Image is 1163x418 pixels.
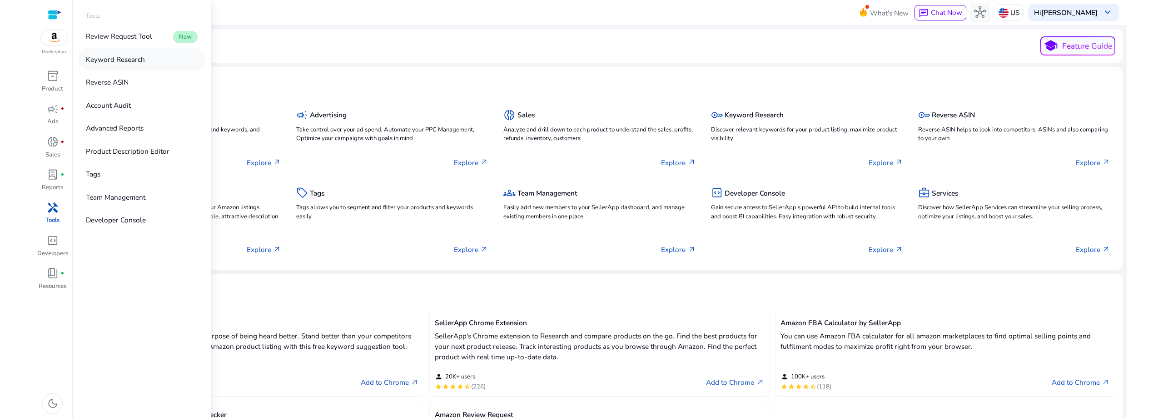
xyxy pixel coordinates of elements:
p: Explore [661,157,696,168]
img: amazon.svg [41,30,68,45]
a: Add to Chromearrow_outward [1052,377,1110,388]
span: arrow_outward [756,378,765,387]
span: arrow_outward [688,246,696,254]
h5: Sales [517,111,535,119]
span: handyman [47,202,59,214]
p: Team Management [86,192,145,202]
a: campaignfiber_manual_recordAds [36,101,69,134]
p: Product [42,85,63,94]
span: dark_mode [47,398,59,409]
span: 20K+ users [445,373,475,381]
span: Chat Now [931,8,962,17]
h5: Amazon FBA Calculator by SellerApp [780,319,1110,327]
h5: Team Management [517,189,577,197]
span: campaign [47,103,59,115]
span: chat [919,8,929,18]
p: Discover how SellerApp Services can streamline your selling process, optimize your listings, and ... [918,203,1110,222]
span: New [173,31,198,43]
p: Feature Guide [1062,40,1112,52]
mat-icon: star [442,383,449,390]
a: Add to Chromearrow_outward [706,377,764,388]
span: fiber_manual_record [60,272,65,276]
p: Reports [42,183,63,192]
p: Explore [247,244,281,255]
p: Review Request Tool [86,31,152,41]
p: Reverse ASIN helps to look into competitors' ASINs and also comparing to your own [918,126,1110,144]
span: arrow_outward [688,158,696,166]
span: arrow_outward [895,158,903,166]
button: hub [970,3,990,23]
p: Advanced Reports [86,123,144,133]
span: inventory_2 [47,70,59,82]
p: Take control over your ad spend, Automate your PPC Management, Optimize your campaigns with goals... [296,126,488,144]
mat-icon: star_half [464,383,471,390]
a: handymanTools [36,200,69,232]
p: Explore [454,244,488,255]
span: (118) [817,383,831,391]
p: Product Description Editor [86,146,169,156]
span: arrow_outward [1102,378,1110,387]
p: Analyze and drill down to each product to understand the sales, profits, refunds, inventory, cust... [503,126,696,144]
p: Ads [47,117,58,126]
p: Discover relevant keywords for your product listing, maximize product visibility [711,126,903,144]
span: arrow_outward [273,158,281,166]
h5: Tags [310,189,324,197]
span: book_4 [47,267,59,279]
mat-icon: person [435,373,443,381]
span: school [1044,39,1058,53]
h5: Services [932,189,958,197]
p: Marketplace [42,49,67,55]
mat-icon: star [457,383,464,390]
p: Developer Console [86,215,146,225]
span: arrow_outward [1102,246,1110,254]
p: SellerApp's Chrome extension to Research and compare products on the go. Find the best products f... [435,331,764,362]
span: arrow_outward [895,246,903,254]
mat-icon: star [795,383,802,390]
span: key [711,109,723,121]
button: schoolFeature Guide [1040,36,1115,55]
span: arrow_outward [480,158,488,166]
p: Tags allows you to segment and filter your products and keywords easily [296,203,488,222]
span: groups [503,187,515,199]
span: donut_small [503,109,515,121]
span: 100K+ users [791,373,825,381]
h5: Developer Console [725,189,785,197]
p: Explore [1076,157,1110,168]
p: Reverse ASIN [86,77,129,87]
p: Sales [45,151,60,160]
a: code_blocksDevelopers [36,233,69,266]
span: sell [296,187,308,199]
p: Gain secure access to SellerApp's powerful API to build internal tools and boost BI capabilities.... [711,203,903,222]
span: hub [974,6,986,18]
p: Hi [1034,9,1098,16]
span: (226) [471,383,486,391]
a: inventory_2Product [36,68,69,101]
a: Add to Chromearrow_outward [361,377,419,388]
span: fiber_manual_record [60,173,65,177]
p: Explore [869,157,903,168]
h5: Advertising [310,111,347,119]
span: arrow_outward [480,246,488,254]
img: us.svg [999,8,1009,18]
span: arrow_outward [411,378,419,387]
span: fiber_manual_record [60,140,65,144]
a: donut_smallfiber_manual_recordSales [36,134,69,167]
mat-icon: star [802,383,810,390]
span: arrow_outward [1102,158,1110,166]
p: Account Audit [86,100,131,111]
span: business_center [918,187,930,199]
span: key [918,109,930,121]
span: donut_small [47,136,59,148]
p: Resources [39,282,66,291]
span: arrow_outward [273,246,281,254]
span: keyboard_arrow_down [1102,6,1113,18]
mat-icon: star [435,383,442,390]
p: Tailor make your listing for the sole purpose of being heard better. Stand better than your compe... [89,331,419,352]
mat-icon: star [780,383,788,390]
p: Explore [247,157,281,168]
p: You can use Amazon FBA calculator for all amazon marketplaces to find optimal selling points and ... [780,331,1110,352]
mat-icon: star [449,383,457,390]
p: Easily add new members to your SellerApp dashboard, and manage existing members in one place [503,203,696,222]
a: book_4fiber_manual_recordResources [36,266,69,298]
h5: SellerApp Chrome Extension [435,319,764,327]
